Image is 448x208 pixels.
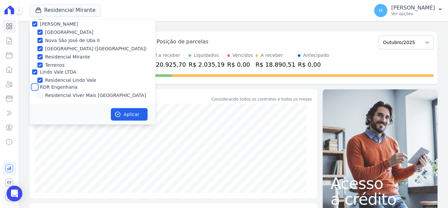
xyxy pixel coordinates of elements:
[261,52,283,59] div: A receber
[146,52,186,59] div: Total a receber
[391,5,435,11] p: [PERSON_NAME]
[40,84,77,90] label: RDR Engenharia
[45,92,146,99] label: Residencial Viver Mais [GEOGRAPHIC_DATA]
[7,186,22,201] div: Open Intercom Messenger
[331,191,430,207] span: a crédito
[369,1,448,20] button: H [PERSON_NAME] Ver opções
[45,54,90,60] label: Residencial Mirante
[379,8,383,13] span: H
[111,108,148,121] button: Aplicar
[391,11,435,16] p: Ver opções
[45,37,100,44] label: Nova São José de Uba II
[45,45,147,52] label: [GEOGRAPHIC_DATA] ([GEOGRAPHIC_DATA])
[212,96,312,102] div: Considerando todos os contratos e todos os meses
[40,69,76,75] label: Lindo Vale LTDA
[233,52,253,59] div: Vencidos
[227,60,253,69] div: R$ 0,00
[194,52,219,59] div: Liquidados
[331,175,430,191] span: Acesso
[146,60,186,69] div: R$ 20.925,70
[298,60,329,69] div: R$ 0,00
[157,38,209,46] div: Posição de parcelas
[40,21,78,27] label: [PERSON_NAME]
[30,4,101,16] button: Residencial Mirante
[45,62,65,69] label: Terrenos
[255,60,295,69] div: R$ 18.890,51
[189,60,225,69] div: R$ 2.035,19
[45,29,93,36] label: [GEOGRAPHIC_DATA]
[303,52,329,59] div: Antecipado
[45,77,96,84] label: Residencial Lindo Vale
